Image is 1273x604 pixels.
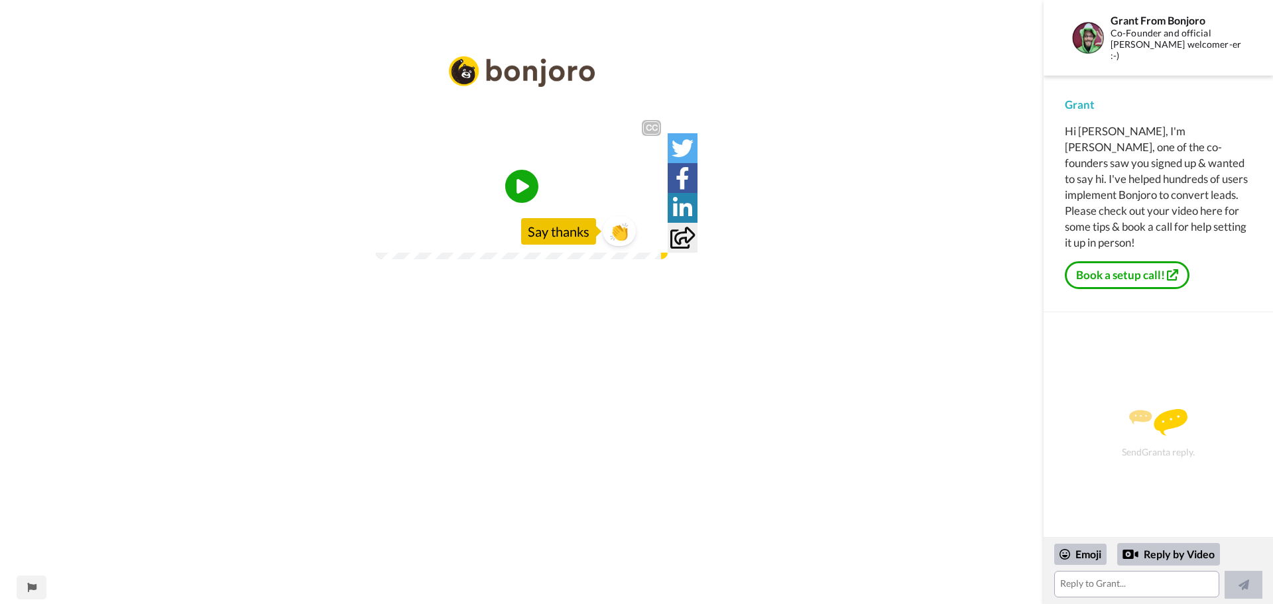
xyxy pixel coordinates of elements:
div: Emoji [1054,544,1107,565]
span: 0:00 [385,226,408,242]
span: / [411,226,416,242]
img: 2a52b69d-e857-4f9a-8984-97bc6eb86c7e [449,56,595,87]
div: Co-Founder and official [PERSON_NAME] welcomer-er :-) [1111,28,1251,61]
div: Send Grant a reply. [1061,335,1255,530]
div: CC [643,121,660,135]
div: Grant From Bonjoro [1111,14,1251,27]
div: Reply by Video [1117,543,1220,566]
div: Hi [PERSON_NAME], I'm [PERSON_NAME], one of the co-founders saw you signed up & wanted to say hi.... [1065,123,1252,251]
span: 👏 [603,221,636,242]
span: 0:49 [418,226,442,242]
a: Book a setup call! [1065,261,1189,289]
iframe: How to Integrate Bonjoro with Your Tools [286,279,757,544]
img: message.svg [1129,409,1187,436]
div: Reply by Video [1122,546,1138,562]
button: 👏 [603,216,636,246]
div: Grant [1065,97,1252,113]
img: Full screen [642,227,656,241]
img: Profile Image [1072,22,1104,54]
div: Say thanks [521,218,596,245]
